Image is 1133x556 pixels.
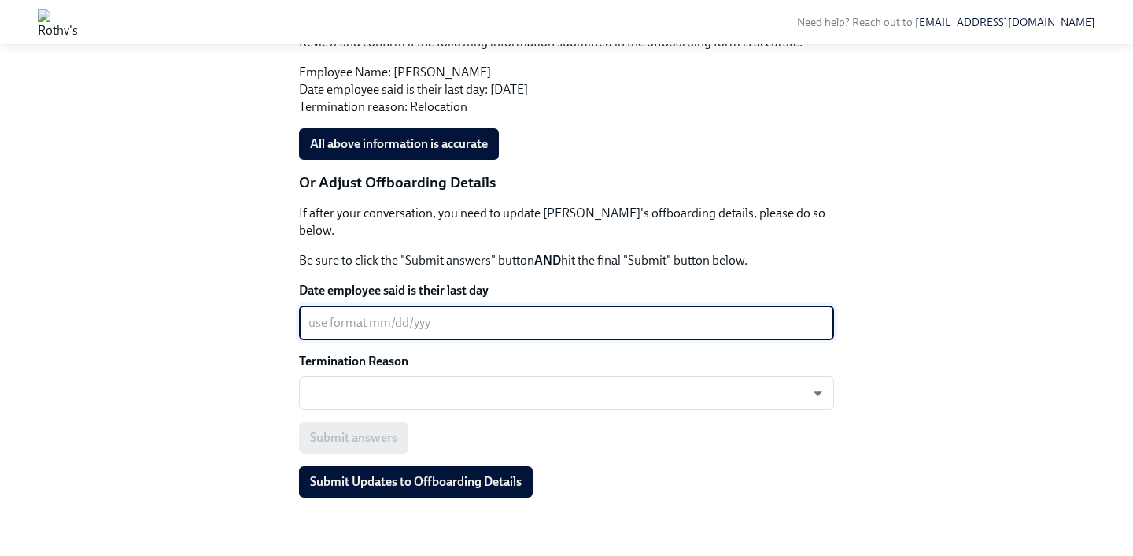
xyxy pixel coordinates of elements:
p: Be sure to click the "Submit answers" button hit the final "Submit" button below. [299,252,834,269]
p: Employee Name: [PERSON_NAME] Date employee said is their last day: [DATE] Termination reason: Rel... [299,64,834,116]
p: Or Adjust Offboarding Details [299,172,834,193]
label: Date employee said is their last day [299,282,834,299]
span: All above information is accurate [310,136,488,152]
span: Submit Updates to Offboarding Details [310,474,522,490]
img: Rothy's [38,9,78,35]
button: All above information is accurate [299,128,499,160]
a: [EMAIL_ADDRESS][DOMAIN_NAME] [915,16,1095,29]
p: If after your conversation, you need to update [PERSON_NAME]'s offboarding details, please do so ... [299,205,834,239]
label: Termination Reason [299,353,834,370]
div: ​ [299,376,834,410]
span: Need help? Reach out to [797,16,1095,29]
button: Submit Updates to Offboarding Details [299,466,533,498]
strong: AND [534,253,561,268]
